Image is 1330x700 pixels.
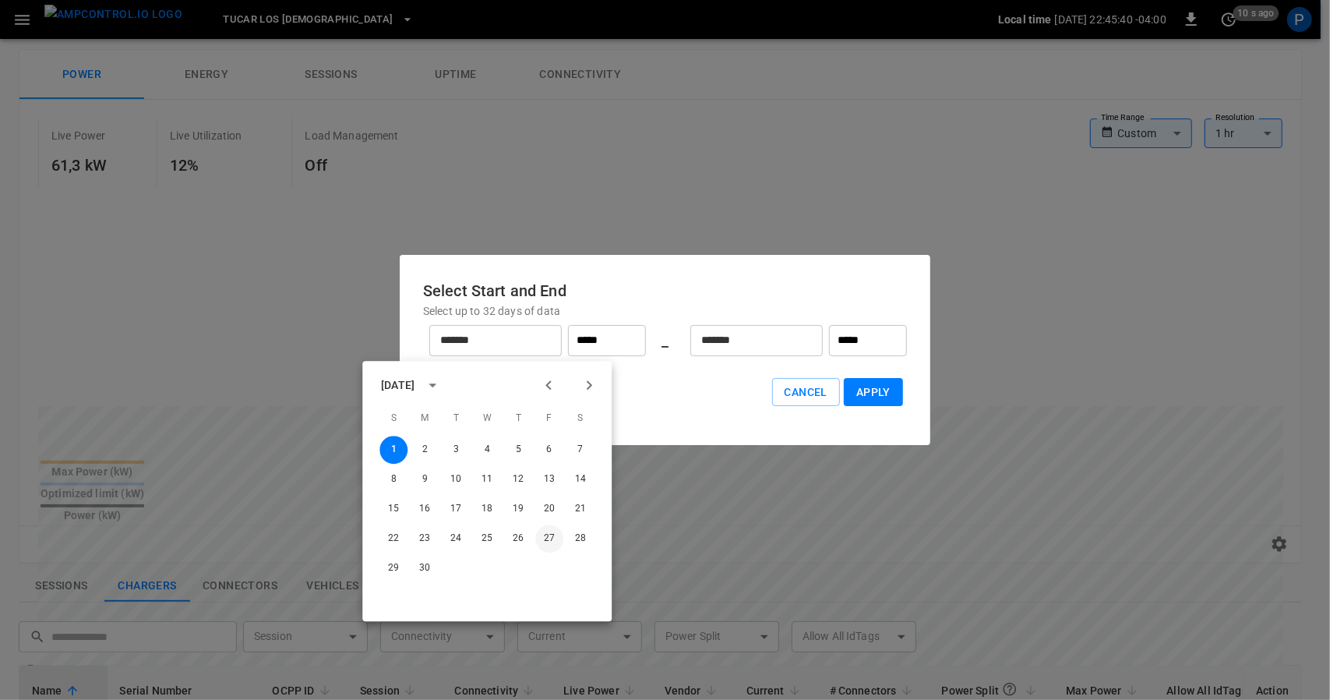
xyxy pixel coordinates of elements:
button: 18 [473,495,501,523]
button: 20 [535,495,563,523]
button: Cancel [772,378,840,407]
div: [DATE] [381,377,415,394]
button: 22 [379,525,407,553]
button: 7 [566,436,594,464]
button: 6 [535,436,563,464]
p: Select up to 32 days of data [423,303,907,319]
button: 23 [411,525,439,553]
button: Previous month [535,372,562,398]
button: 14 [566,465,594,493]
span: Saturday [566,403,594,434]
button: 17 [442,495,470,523]
button: 9 [411,465,439,493]
button: 25 [473,525,501,553]
button: 28 [566,525,594,553]
span: Monday [411,403,439,434]
span: Friday [535,403,563,434]
span: Tuesday [442,403,470,434]
span: Sunday [379,403,407,434]
button: 27 [535,525,563,553]
button: 30 [411,554,439,582]
button: 13 [535,465,563,493]
button: calendar view is open, switch to year view [419,372,446,398]
button: 26 [504,525,532,553]
button: 19 [504,495,532,523]
button: 12 [504,465,532,493]
button: 1 [379,436,407,464]
button: 24 [442,525,470,553]
button: 15 [379,495,407,523]
button: Next month [576,372,602,398]
button: 3 [442,436,470,464]
span: Wednesday [473,403,501,434]
h6: _ [661,328,669,353]
button: 2 [411,436,439,464]
button: 29 [379,554,407,582]
button: 16 [411,495,439,523]
button: 11 [473,465,501,493]
button: 4 [473,436,501,464]
h6: Select Start and End [423,278,907,303]
button: 10 [442,465,470,493]
button: 8 [379,465,407,493]
span: Thursday [504,403,532,434]
button: Apply [844,378,903,407]
button: 5 [504,436,532,464]
button: 21 [566,495,594,523]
